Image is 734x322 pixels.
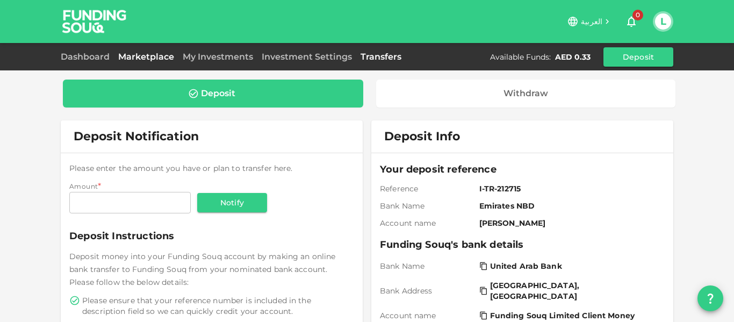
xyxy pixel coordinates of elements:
[380,261,475,271] span: Bank Name
[603,47,673,67] button: Deposit
[197,193,267,212] button: Notify
[69,163,293,173] span: Please enter the amount you have or plan to transfer here.
[697,285,723,311] button: question
[655,13,671,30] button: L
[69,228,354,244] span: Deposit Instructions
[503,88,548,99] div: Withdraw
[490,280,658,302] span: [GEOGRAPHIC_DATA], [GEOGRAPHIC_DATA]
[257,52,356,62] a: Investment Settings
[632,10,643,20] span: 0
[380,162,665,177] span: Your deposit reference
[479,201,660,211] span: Emirates NBD
[74,129,199,144] span: Deposit Notification
[490,52,551,62] div: Available Funds :
[621,11,642,32] button: 0
[490,310,635,321] span: Funding Souq Limited Client Money
[376,80,676,108] a: Withdraw
[61,52,114,62] a: Dashboard
[82,295,352,317] span: Please ensure that your reference number is included in the description field so we can quickly c...
[490,261,562,271] span: United Arab Bank
[201,88,235,99] div: Deposit
[69,182,98,190] span: Amount
[380,201,475,211] span: Bank Name
[380,183,475,194] span: Reference
[380,285,475,296] span: Bank Address
[380,218,475,228] span: Account name
[479,183,660,194] span: I-TR-212715
[356,52,406,62] a: Transfers
[69,192,191,213] input: amount
[63,80,363,108] a: Deposit
[555,52,591,62] div: AED 0.33
[178,52,257,62] a: My Investments
[384,129,460,144] span: Deposit Info
[380,237,665,252] span: Funding Souq's bank details
[581,17,602,26] span: العربية
[114,52,178,62] a: Marketplace
[479,218,660,228] span: [PERSON_NAME]
[380,310,475,321] span: Account name
[69,252,335,287] span: Deposit money into your Funding Souq account by making an online bank transfer to Funding Souq fr...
